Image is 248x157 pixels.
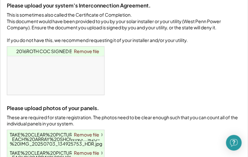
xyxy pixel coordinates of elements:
[7,114,241,127] div: These are required for state registration. The photos need to be clear enough such that you can c...
[226,135,241,150] div: Open Intercom Messenger
[16,48,96,54] a: 2016ROTH COC SIGNED BY CX (1).pdf
[7,12,241,44] div: This is sometimes also called the Certificate of Completion. This document would have been provid...
[72,47,102,56] a: Remove file
[72,130,102,139] a: Remove file
[7,2,151,9] div: Please upload your system's Interconnection Agreement.
[7,105,99,112] div: Please upload photos of your panels.
[10,132,103,147] a: TAKE%20CLEAR%20PICTURE%20OF%20EACH%20ARRAY%20SHOWING...%20-%20IMG_20250703_134925753_HDR.jpg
